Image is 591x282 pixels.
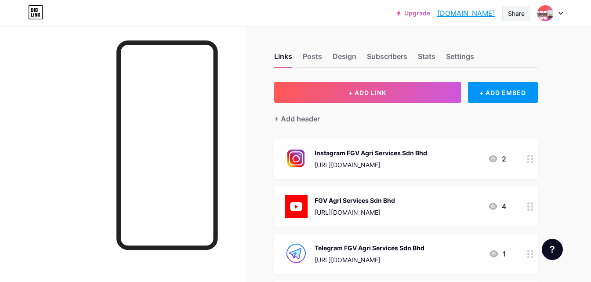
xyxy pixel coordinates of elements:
span: + ADD LINK [348,89,386,96]
div: Subscribers [367,51,407,67]
div: [URL][DOMAIN_NAME] [315,255,424,264]
div: [URL][DOMAIN_NAME] [315,208,395,217]
div: FGV Agri Services Sdn Bhd [315,196,395,205]
div: Share [508,9,525,18]
img: fgvas [537,5,554,22]
div: Instagram FGV Agri Services Sdn Bhd [315,148,427,157]
div: + ADD EMBED [468,82,538,103]
div: 2 [488,154,506,164]
div: Stats [418,51,435,67]
a: Upgrade [397,10,430,17]
div: Settings [446,51,474,67]
div: Design [333,51,356,67]
div: [URL][DOMAIN_NAME] [315,160,427,169]
div: + Add header [274,114,320,124]
div: 4 [488,201,506,212]
img: Telegram FGV Agri Services Sdn Bhd [285,242,308,265]
div: Telegram FGV Agri Services Sdn Bhd [315,243,424,253]
div: 1 [489,249,506,259]
a: [DOMAIN_NAME] [437,8,495,18]
img: FGV Agri Services Sdn Bhd [285,195,308,218]
div: Links [274,51,292,67]
div: Posts [303,51,322,67]
button: + ADD LINK [274,82,461,103]
img: Instagram FGV Agri Services Sdn Bhd [285,147,308,170]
